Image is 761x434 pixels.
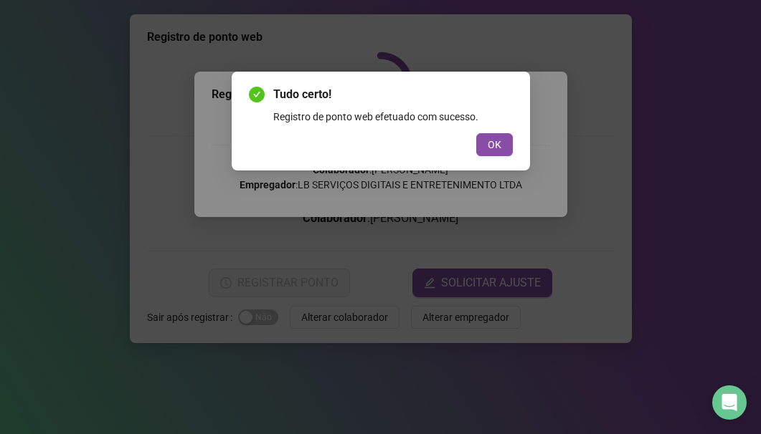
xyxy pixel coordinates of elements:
span: Tudo certo! [273,86,513,103]
span: check-circle [249,87,265,102]
span: OK [488,137,501,153]
div: Open Intercom Messenger [712,385,747,420]
button: OK [476,133,513,156]
div: Registro de ponto web efetuado com sucesso. [273,109,513,125]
